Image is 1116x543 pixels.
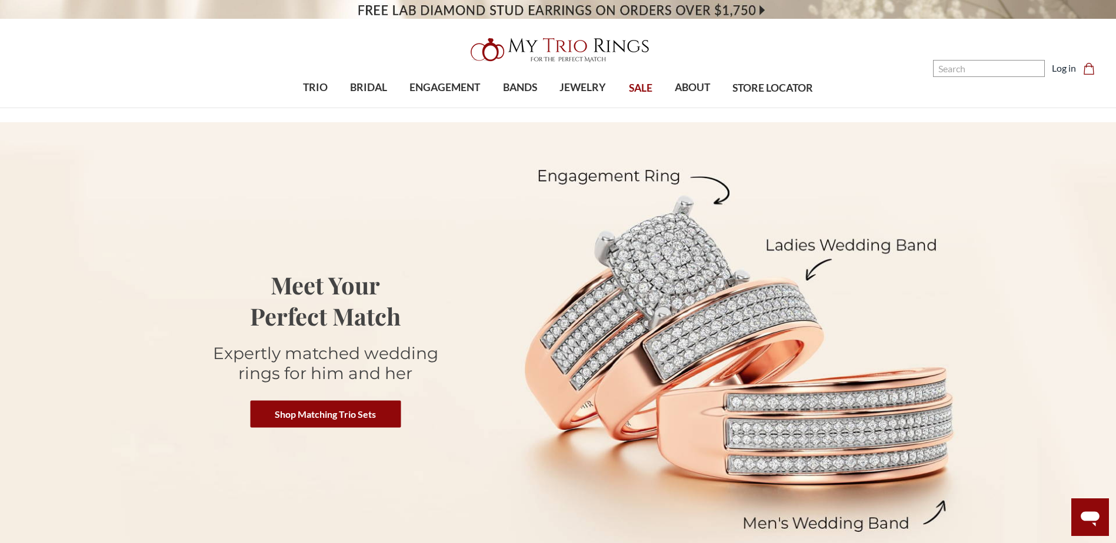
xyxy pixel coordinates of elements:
[398,69,491,107] a: ENGAGEMENT
[629,81,652,96] span: SALE
[732,81,813,96] span: STORE LOCATOR
[675,80,710,95] span: ABOUT
[687,107,698,108] button: submenu toggle
[309,107,321,108] button: submenu toggle
[464,31,652,69] img: My Trio Rings
[350,80,387,95] span: BRIDAL
[514,107,526,108] button: submenu toggle
[1083,63,1095,75] svg: cart.cart_preview
[933,60,1045,77] input: Search
[439,107,451,108] button: submenu toggle
[409,80,480,95] span: ENGAGEMENT
[721,69,824,108] a: STORE LOCATOR
[324,31,792,69] a: My Trio Rings
[292,69,339,107] a: TRIO
[492,69,548,107] a: BANDS
[1083,61,1102,75] a: Cart with 0 items
[577,107,589,108] button: submenu toggle
[1052,61,1076,75] a: Log in
[363,107,375,108] button: submenu toggle
[664,69,721,107] a: ABOUT
[303,80,328,95] span: TRIO
[559,80,606,95] span: JEWELRY
[250,400,401,427] a: Shop Matching Trio Sets
[548,69,617,107] a: JEWELRY
[503,80,537,95] span: BANDS
[339,69,398,107] a: BRIDAL
[617,69,663,108] a: SALE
